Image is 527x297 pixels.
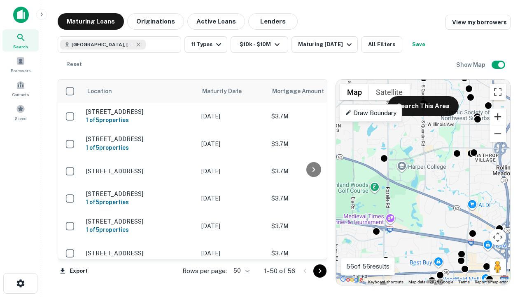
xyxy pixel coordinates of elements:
h6: 1 of 5 properties [86,115,193,125]
th: Mortgage Amount [267,80,358,103]
button: Go to next page [313,264,326,278]
p: [STREET_ADDRESS] [86,218,193,225]
p: [DATE] [201,222,263,231]
p: $3.7M [271,139,354,148]
span: Location [87,86,112,96]
h6: 1 of 5 properties [86,198,193,207]
p: [DATE] [201,112,263,121]
button: Drag Pegman onto the map to open Street View [490,259,506,275]
p: $3.7M [271,112,354,121]
p: [STREET_ADDRESS] [86,135,193,143]
a: Search [2,29,39,52]
span: Borrowers [11,67,30,74]
a: Borrowers [2,53,39,75]
th: Maturity Date [197,80,267,103]
iframe: Chat Widget [486,205,527,244]
button: Originations [127,13,184,30]
button: Maturing Loans [58,13,124,30]
p: [DATE] [201,139,263,148]
button: Reset [61,56,87,73]
p: [STREET_ADDRESS] [86,108,193,115]
p: [DATE] [201,194,263,203]
img: Google [338,274,365,285]
span: Mortgage Amount [272,86,335,96]
button: Zoom out [490,125,506,142]
p: $3.7M [271,249,354,258]
span: Saved [15,115,27,122]
p: [STREET_ADDRESS] [86,167,193,175]
button: Zoom in [490,108,506,125]
button: All Filters [361,36,402,53]
th: Location [82,80,197,103]
button: 11 Types [184,36,227,53]
p: [STREET_ADDRESS] [86,250,193,257]
a: View my borrowers [445,15,511,30]
button: Save your search to get updates of matches that match your search criteria. [406,36,432,53]
button: Toggle fullscreen view [490,84,506,100]
div: 0 0 [336,80,510,285]
p: Draw Boundary [345,108,396,118]
span: Maturity Date [202,86,252,96]
div: Maturing [DATE] [298,40,354,49]
a: Open this area in Google Maps (opens a new window) [338,274,365,285]
span: Search [13,43,28,50]
button: Search This Area [388,96,459,116]
a: Report a map error [475,280,508,284]
button: Lenders [248,13,298,30]
img: capitalize-icon.png [13,7,29,23]
p: [DATE] [201,249,263,258]
button: Show street map [340,84,369,100]
p: [STREET_ADDRESS] [86,190,193,198]
button: $10k - $10M [231,36,288,53]
p: $3.7M [271,222,354,231]
h6: 1 of 5 properties [86,225,193,234]
h6: 1 of 5 properties [86,143,193,152]
button: Show satellite imagery [369,84,410,100]
div: 50 [230,265,251,277]
a: Saved [2,101,39,123]
button: Export [58,265,90,277]
span: Map data ©2025 Google [408,280,453,284]
p: 56 of 56 results [346,262,389,271]
p: $3.7M [271,167,354,176]
button: Keyboard shortcuts [368,279,403,285]
span: [GEOGRAPHIC_DATA], [GEOGRAPHIC_DATA] [72,41,133,48]
a: Terms (opens in new tab) [458,280,470,284]
p: 1–50 of 56 [264,266,295,276]
a: Contacts [2,77,39,99]
button: Maturing [DATE] [291,36,358,53]
button: Active Loans [187,13,245,30]
p: [DATE] [201,167,263,176]
h6: Show Map [456,60,487,69]
span: Contacts [12,91,29,98]
p: $3.7M [271,194,354,203]
p: Rows per page: [182,266,227,276]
